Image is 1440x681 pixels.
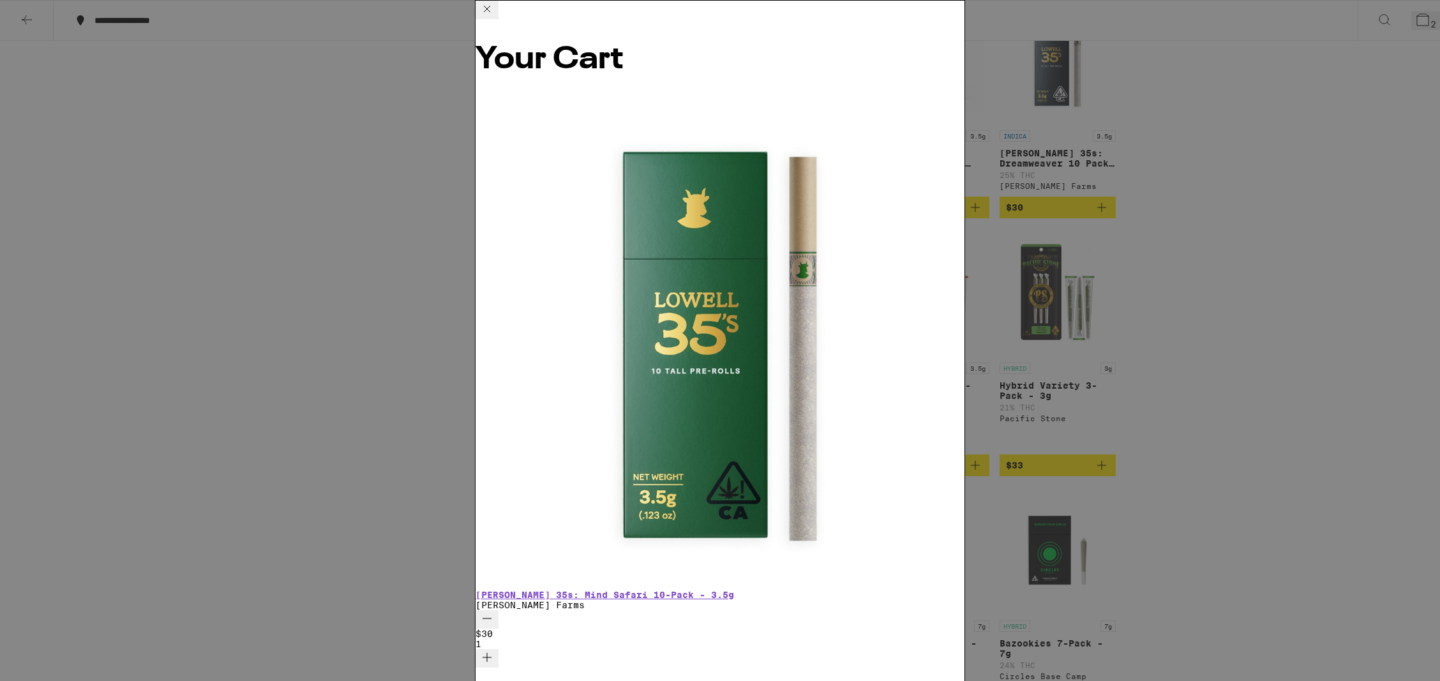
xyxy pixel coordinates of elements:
[476,45,964,75] h2: Your Cart
[476,101,964,590] img: Lowell Farms - Lowell 35s: Mind Safari 10-Pack - 3.5g
[476,649,499,668] button: Increment
[476,639,964,649] div: 1
[476,590,734,600] a: [PERSON_NAME] 35s: Mind Safari 10-Pack - 3.5g
[476,600,964,610] p: [PERSON_NAME] Farms
[476,610,499,629] button: Decrement
[476,629,964,639] div: $30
